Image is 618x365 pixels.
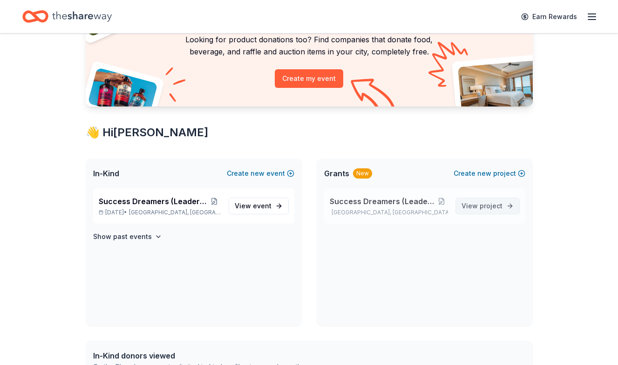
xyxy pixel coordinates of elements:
[253,202,272,210] span: event
[97,33,522,58] p: Looking for product donations too? Find companies that donate food, beverage, and raffle and auct...
[330,196,435,207] span: Success Dreamers (Leadership) Academy
[93,231,162,242] button: Show past events
[477,168,491,179] span: new
[229,198,289,214] a: View event
[99,196,208,207] span: Success Dreamers (Leadership) Academy
[480,202,503,210] span: project
[324,168,349,179] span: Grants
[353,168,372,179] div: New
[99,209,221,216] p: [DATE] •
[86,125,533,140] div: 👋 Hi [PERSON_NAME]
[455,198,520,214] a: View project
[330,209,448,216] p: [GEOGRAPHIC_DATA], [GEOGRAPHIC_DATA]
[275,69,343,88] button: Create my event
[93,350,303,361] div: In-Kind donors viewed
[462,200,503,212] span: View
[129,209,221,216] span: [GEOGRAPHIC_DATA], [GEOGRAPHIC_DATA]
[93,231,152,242] h4: Show past events
[22,6,112,27] a: Home
[516,8,583,25] a: Earn Rewards
[454,168,525,179] button: Createnewproject
[227,168,294,179] button: Createnewevent
[235,200,272,212] span: View
[351,79,397,113] img: Curvy arrow
[251,168,265,179] span: new
[93,168,119,179] span: In-Kind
